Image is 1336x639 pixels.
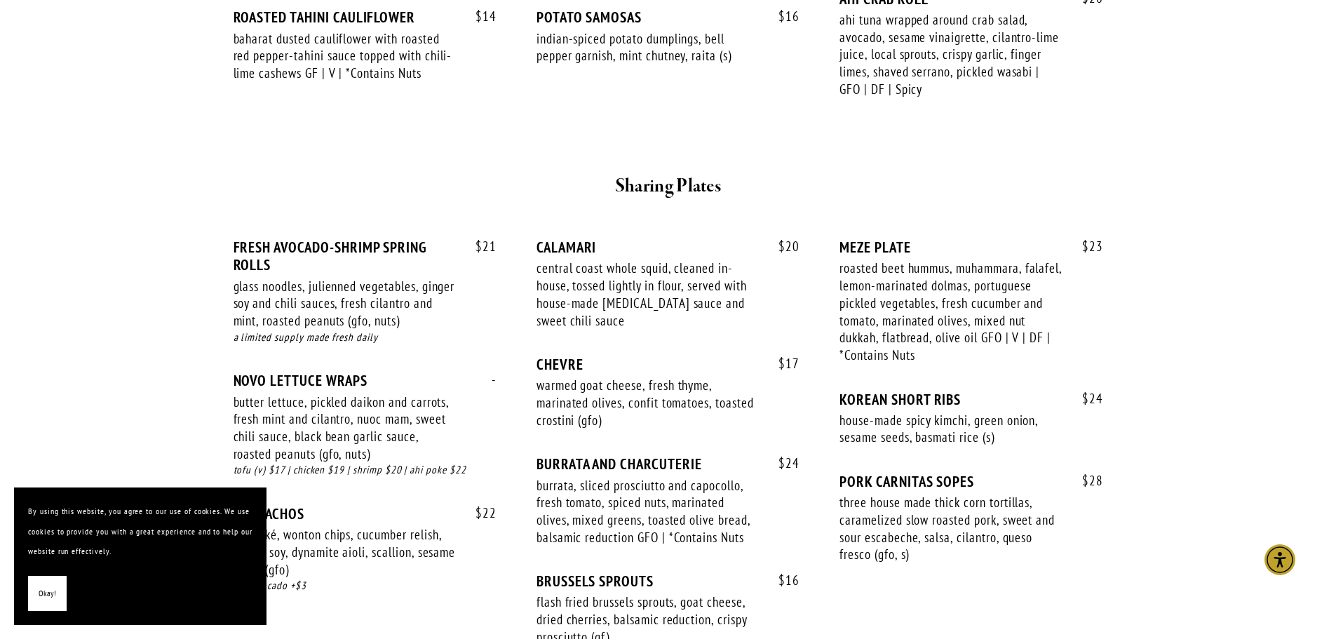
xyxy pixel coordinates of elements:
div: MEZE PLATE [839,238,1102,256]
div: indian-spiced potato dumplings, bell pepper garnish, mint chutney, raita (s) [537,30,760,65]
section: Cookie banner [14,487,266,625]
div: warmed goat cheese, fresh thyme, marinated olives, confit tomatoes, toasted crostini (gfo) [537,377,760,429]
div: KOREAN SHORT RIBS [839,391,1102,408]
span: $ [778,572,785,588]
div: butter lettuce, pickled daikon and carrots, fresh mint and cilantro, nuoc mam, sweet chili sauce,... [234,394,457,463]
span: 20 [764,238,799,255]
button: Okay! [28,576,67,612]
span: $ [475,504,483,521]
div: add avocado +$3 [234,578,497,594]
div: CALAMARI [537,238,799,256]
span: 23 [1068,238,1103,255]
div: tofu (v) $17 | chicken $19 | shrimp $20 | ahi poke $22 [234,462,497,478]
div: PORK CARNITAS SOPES [839,473,1102,490]
span: 22 [461,505,497,521]
div: three house made thick corn tortillas, caramelized slow roasted pork, sweet and sour escabeche, s... [839,494,1062,563]
span: 14 [461,8,497,25]
span: 24 [764,455,799,471]
span: $ [778,238,785,255]
span: $ [778,8,785,25]
div: AHI NACHOS [234,505,497,523]
div: POTATO SAMOSAS [537,8,799,26]
span: 16 [764,572,799,588]
span: 16 [764,8,799,25]
div: BRUSSELS SPROUTS [537,572,799,590]
div: central coast whole squid, cleaned in-house, tossed lightly in flour, served with house-made [MED... [537,260,760,329]
span: Okay! [39,584,56,604]
strong: Sharing Plates [615,174,721,199]
span: $ [1082,238,1089,255]
p: By using this website, you agree to our use of cookies. We use cookies to provide you with a grea... [28,502,252,562]
span: - [478,372,497,388]
span: 28 [1068,473,1103,489]
div: BURRATA AND CHARCUTERIE [537,455,799,473]
span: $ [475,238,483,255]
span: $ [1082,390,1089,407]
span: $ [778,355,785,372]
div: NOVO LETTUCE WRAPS [234,372,497,389]
span: $ [1082,472,1089,489]
span: 17 [764,356,799,372]
div: a limited supply made fresh daily [234,330,497,346]
div: ahi tuna wrapped around crab salad, avocado, sesame vinaigrette, cilantro-lime juice, local sprou... [839,11,1062,98]
span: $ [778,455,785,471]
div: FRESH AVOCADO-SHRIMP SPRING ROLLS [234,238,497,274]
div: Accessibility Menu [1264,544,1295,575]
span: 21 [461,238,497,255]
div: CHEVRE [537,356,799,373]
span: 24 [1068,391,1103,407]
span: $ [475,8,483,25]
div: roasted beet hummus, muhammara, falafel, lemon-marinated dolmas, portuguese pickled vegetables, f... [839,260,1062,363]
div: house-made spicy kimchi, green onion, sesame seeds, basmati rice (s) [839,412,1062,446]
div: ROASTED TAHINI CAULIFLOWER [234,8,497,26]
div: ahi poké, wonton chips, cucumber relish, ginger soy, dynamite aioli, scallion, sesame seeds (gfo) [234,526,457,578]
div: baharat dusted cauliflower with roasted red pepper-tahini sauce topped with chili-lime cashews GF... [234,30,457,82]
div: burrata, sliced prosciutto and capocollo, fresh tomato, spiced nuts, marinated olives, mixed gree... [537,477,760,546]
div: glass noodles, julienned vegetables, ginger soy and chili sauces, fresh cilantro and mint, roaste... [234,278,457,330]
